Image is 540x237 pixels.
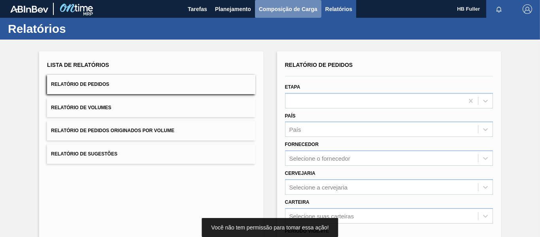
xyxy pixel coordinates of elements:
[289,155,350,162] div: Selecione o fornecedor
[215,4,251,14] span: Planejamento
[289,126,301,133] div: País
[259,4,317,14] span: Composição de Carga
[47,144,255,164] button: Relatório de Sugestões
[51,105,111,110] span: Relatório de Volumes
[211,224,329,231] span: Você não tem permissão para tomar essa ação!
[285,84,300,90] label: Etapa
[285,171,315,176] label: Cervejaria
[285,142,319,147] label: Fornecedor
[47,98,255,118] button: Relatório de Volumes
[523,4,532,14] img: Logout
[285,199,310,205] label: Carteira
[289,212,354,219] div: Selecione suas carteiras
[47,121,255,140] button: Relatório de Pedidos Originados por Volume
[47,62,109,68] span: Lista de Relatórios
[188,4,207,14] span: Tarefas
[51,128,174,133] span: Relatório de Pedidos Originados por Volume
[325,4,352,14] span: Relatórios
[8,24,148,33] h1: Relatórios
[486,4,512,15] button: Notificações
[10,6,48,13] img: TNhmsLtSVTkK8tSr43FrP2fwEKptu5GPRR3wAAAABJRU5ErkJggg==
[285,62,353,68] span: Relatório de Pedidos
[285,113,296,119] label: País
[51,151,117,157] span: Relatório de Sugestões
[47,75,255,94] button: Relatório de Pedidos
[51,82,109,87] span: Relatório de Pedidos
[289,184,348,190] div: Selecione a cervejaria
